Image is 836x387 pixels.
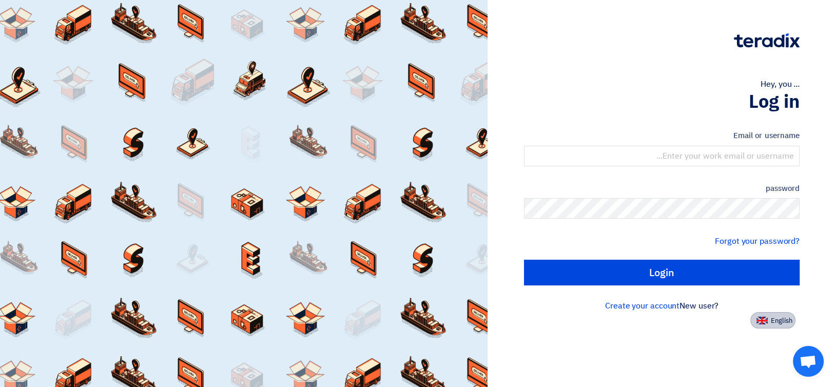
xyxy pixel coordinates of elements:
a: Forgot your password? [715,235,800,247]
font: English [771,316,792,325]
a: Create your account [605,300,679,312]
button: English [750,312,795,328]
font: Email or username [733,130,800,141]
img: en-US.png [756,317,768,324]
div: Open chat [793,346,824,377]
font: Log in [749,88,800,115]
font: New user? [679,300,718,312]
font: password [765,183,800,194]
img: Teradix logo [734,33,800,48]
font: Hey, you ... [761,78,800,90]
input: Enter your work email or username... [524,146,800,166]
input: Login [524,260,800,285]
